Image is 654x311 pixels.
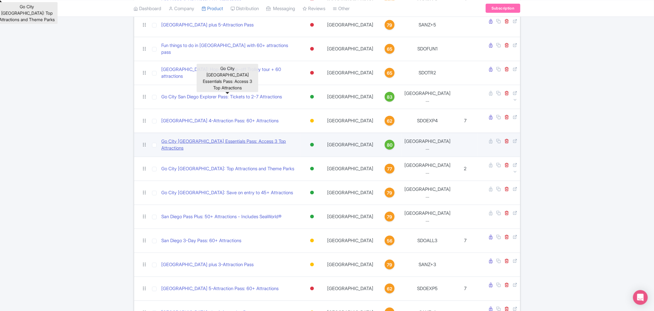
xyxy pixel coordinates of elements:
[162,189,293,196] a: Go City [GEOGRAPHIC_DATA]: Save on entry to 45+ Attractions
[387,70,392,77] span: 65
[324,109,377,133] td: [GEOGRAPHIC_DATA]
[162,93,282,100] a: Go City San Diego Explorer Pass: Tickets to 2-7 Attractions
[387,190,392,196] span: 79
[402,253,453,277] td: SANZ+3
[380,92,399,102] a: 83
[324,253,377,277] td: [GEOGRAPHIC_DATA]
[309,284,315,293] div: Inactive
[309,116,315,125] div: Building
[324,229,377,253] td: [GEOGRAPHIC_DATA]
[380,260,399,270] a: 79
[402,61,453,85] td: SDOTR2
[380,212,399,222] a: 79
[387,118,392,124] span: 62
[324,13,377,37] td: [GEOGRAPHIC_DATA]
[380,284,399,293] a: 62
[309,140,315,149] div: Active
[309,188,315,197] div: Active
[197,64,258,92] div: Go City [GEOGRAPHIC_DATA] Essentials Pass: Access 3 Top Attractions
[380,116,399,126] a: 62
[402,157,453,181] td: [GEOGRAPHIC_DATA] ...
[324,85,377,109] td: [GEOGRAPHIC_DATA]
[162,261,254,268] a: [GEOGRAPHIC_DATA] plus 3-Attraction Pass
[387,262,392,268] span: 79
[387,166,392,172] span: 77
[380,188,399,198] a: 79
[162,42,299,56] a: Fun things to do in [GEOGRAPHIC_DATA] with 60+ attractions pass
[162,22,254,29] a: [GEOGRAPHIC_DATA] plus 5-Attraction Pass
[402,85,453,109] td: [GEOGRAPHIC_DATA] ...
[309,45,315,53] div: Inactive
[162,285,279,292] a: [GEOGRAPHIC_DATA] 5-Attraction Pass: 60+ Attractions
[380,164,399,174] a: 77
[309,212,315,221] div: Active
[324,157,377,181] td: [GEOGRAPHIC_DATA]
[162,138,299,152] a: Go City [GEOGRAPHIC_DATA] Essentials Pass: Access 3 Top Attractions
[309,69,315,77] div: Inactive
[387,142,392,148] span: 80
[464,238,467,243] span: 7
[309,260,315,269] div: Building
[324,205,377,229] td: [GEOGRAPHIC_DATA]
[309,164,315,173] div: Active
[402,37,453,61] td: SDOFUN1
[464,285,467,291] span: 7
[402,205,453,229] td: [GEOGRAPHIC_DATA] ...
[402,277,453,301] td: SDOEXP5
[162,165,295,172] a: Go City [GEOGRAPHIC_DATA]: Top Attractions and Theme Parks
[380,236,399,246] a: 56
[402,13,453,37] td: SANZ+5
[324,37,377,61] td: [GEOGRAPHIC_DATA]
[380,20,399,30] a: 79
[309,236,315,245] div: Building
[162,66,299,80] a: [GEOGRAPHIC_DATA]: Hop-on & hop-off Trolley tour + 60 attractions
[402,229,453,253] td: SDOALL3
[387,238,392,244] span: 56
[309,21,315,30] div: Inactive
[380,68,399,78] a: 65
[633,290,648,305] div: Open Intercom Messenger
[387,46,392,53] span: 65
[162,117,279,124] a: [GEOGRAPHIC_DATA] 4-Attraction Pass: 60+ Attractions
[324,61,377,85] td: [GEOGRAPHIC_DATA]
[402,109,453,133] td: SDOEXP4
[387,285,392,292] span: 62
[402,181,453,205] td: [GEOGRAPHIC_DATA] ...
[387,94,392,100] span: 83
[387,214,392,220] span: 79
[464,118,467,124] span: 7
[324,133,377,157] td: [GEOGRAPHIC_DATA]
[387,22,392,29] span: 79
[402,133,453,157] td: [GEOGRAPHIC_DATA] ...
[324,277,377,301] td: [GEOGRAPHIC_DATA]
[464,166,467,171] span: 2
[309,93,315,101] div: Active
[162,213,282,220] a: San Diego Pass Plus: 50+ Attractions - Includes SeaWorld®
[486,4,520,13] a: Subscription
[324,181,377,205] td: [GEOGRAPHIC_DATA]
[380,140,399,150] a: 80
[162,237,242,244] a: San Diego 3-Day Pass: 60+ Attractions
[380,44,399,54] a: 65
